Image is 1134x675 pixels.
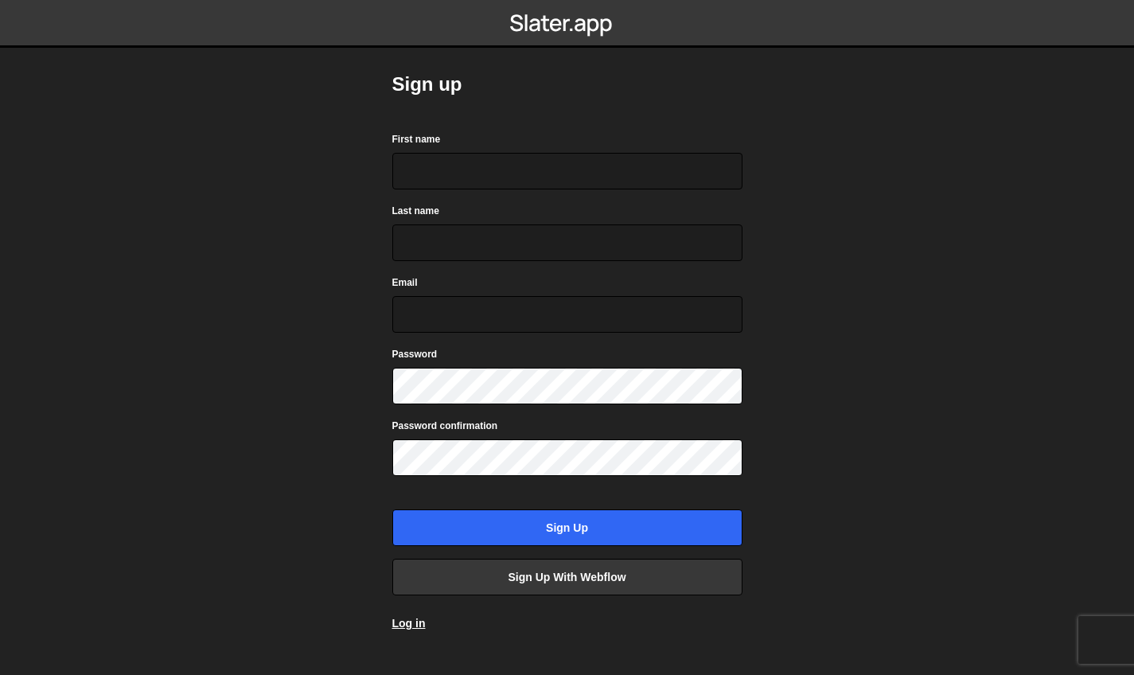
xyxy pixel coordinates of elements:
[392,418,498,434] label: Password confirmation
[392,617,426,630] a: Log in
[392,559,742,595] a: Sign up with Webflow
[392,203,439,219] label: Last name
[392,72,742,97] h2: Sign up
[392,509,742,546] input: Sign up
[392,131,441,147] label: First name
[392,275,418,291] label: Email
[392,346,438,362] label: Password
